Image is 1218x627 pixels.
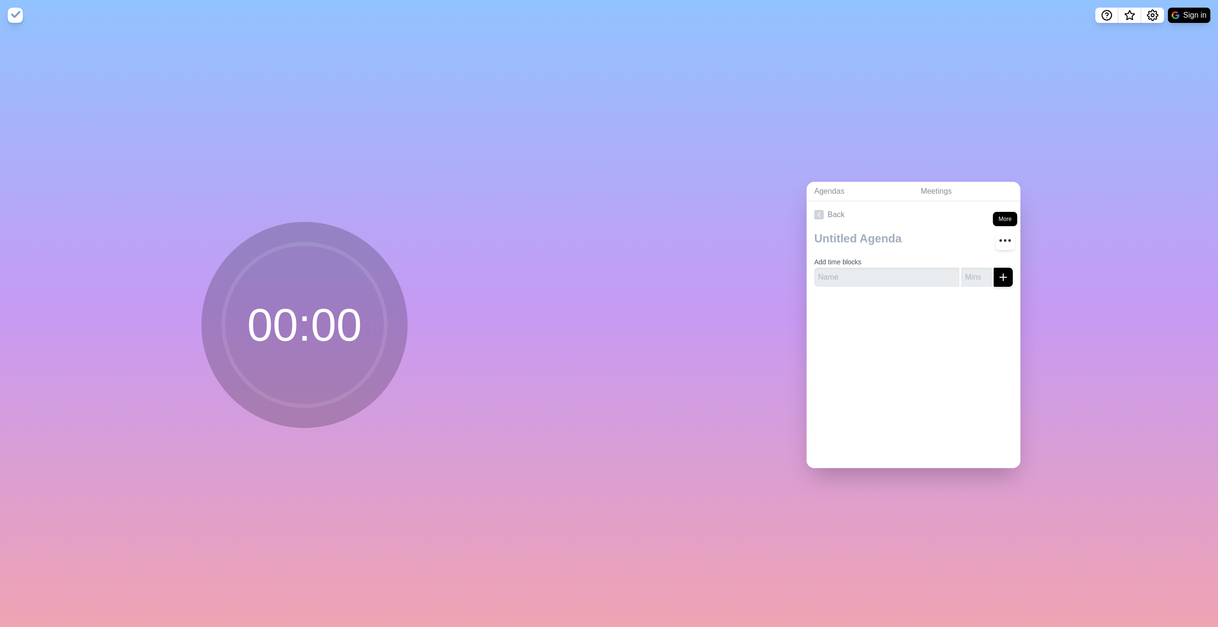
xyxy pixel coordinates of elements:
[1095,8,1118,23] button: Help
[1118,8,1141,23] button: What’s new
[1168,8,1210,23] button: Sign in
[1141,8,1164,23] button: Settings
[913,182,1020,201] a: Meetings
[961,268,992,287] input: Mins
[814,258,861,266] label: Add time blocks
[814,268,959,287] input: Name
[807,201,1020,228] a: Back
[996,231,1015,250] button: More
[8,8,23,23] img: timeblocks logo
[807,182,913,201] a: Agendas
[1172,11,1179,19] img: google logo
